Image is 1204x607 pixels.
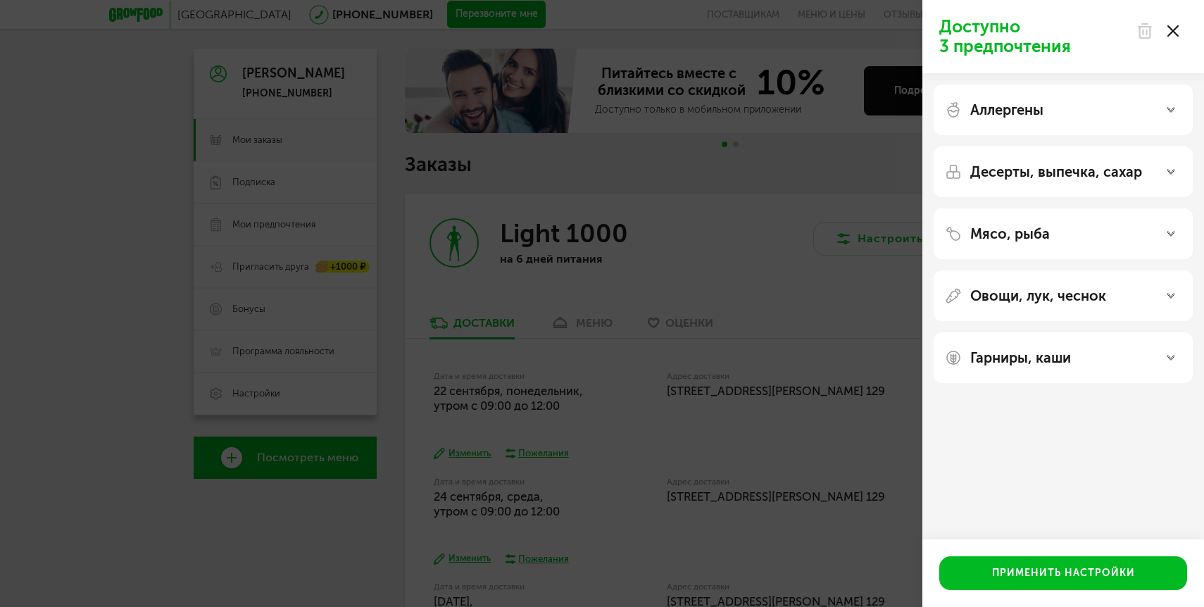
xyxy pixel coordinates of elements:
p: Аллергены [970,101,1043,118]
p: Доступно 3 предпочтения [939,17,1128,56]
p: Мясо, рыба [970,225,1050,242]
button: Применить настройки [939,556,1187,590]
p: Десерты, выпечка, сахар [970,163,1142,180]
p: Гарниры, каши [970,349,1071,366]
p: Овощи, лук, чеснок [970,287,1106,304]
